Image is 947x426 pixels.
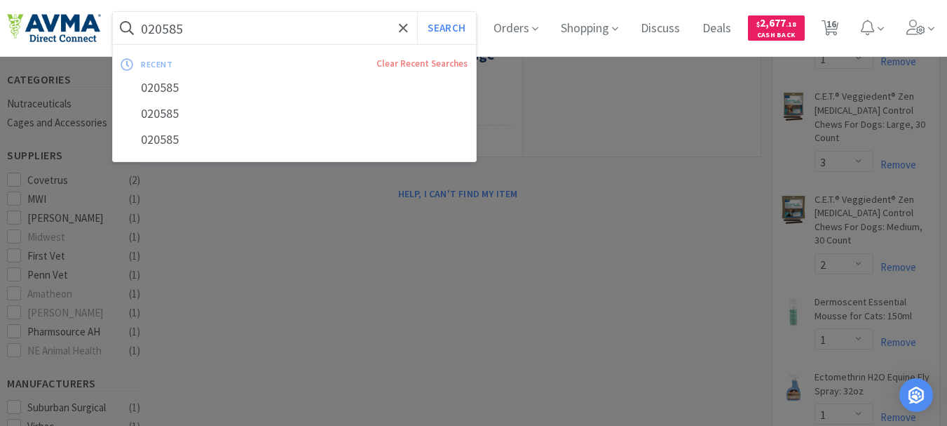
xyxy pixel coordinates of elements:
button: Search [417,12,475,44]
div: 020585 [113,75,476,101]
input: Search by item, sku, manufacturer, ingredient, size... [113,12,476,44]
div: 020585 [113,101,476,127]
img: e4e33dab9f054f5782a47901c742baa9_102.png [7,13,101,43]
a: 16 [816,24,845,36]
span: $ [756,20,760,29]
a: Discuss [635,22,686,35]
div: 020585 [113,127,476,153]
a: Deals [697,22,737,35]
span: 2,677 [756,16,796,29]
a: $2,677.18Cash Back [748,9,805,47]
span: Cash Back [756,32,796,41]
span: . 18 [786,20,796,29]
div: Open Intercom Messenger [899,378,933,412]
div: recent [141,53,274,75]
a: Clear Recent Searches [376,58,468,69]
